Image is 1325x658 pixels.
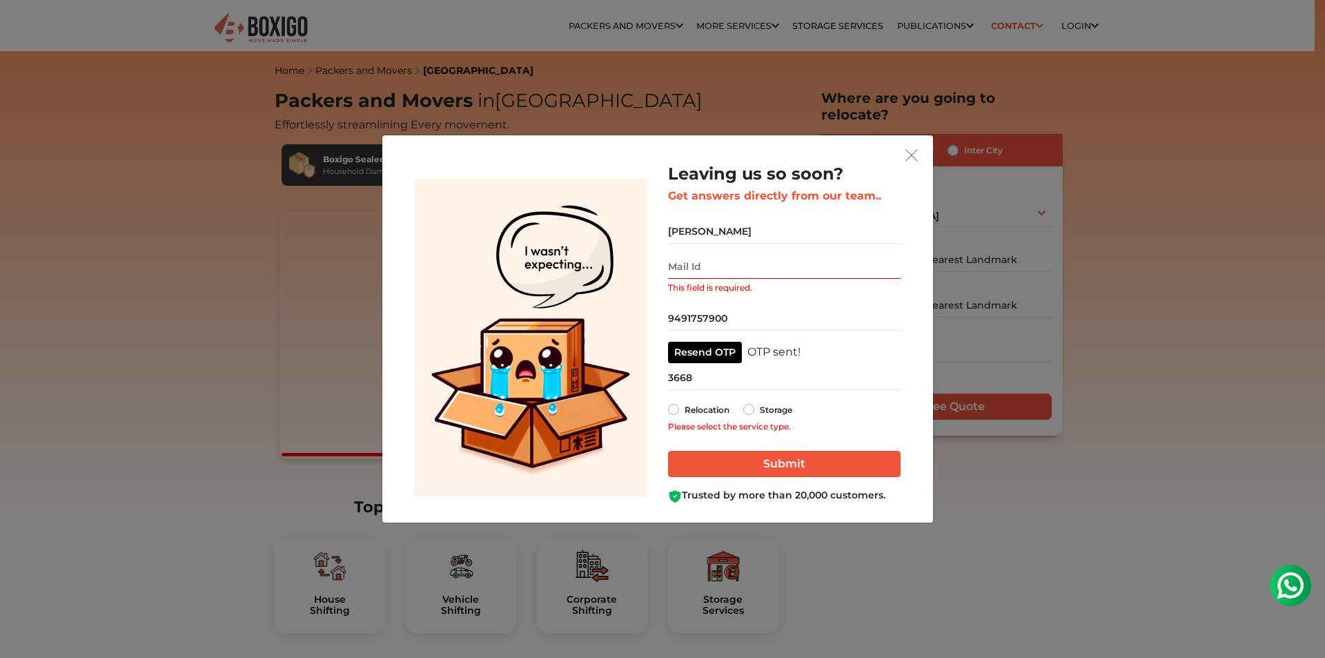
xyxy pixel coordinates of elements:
[668,189,901,202] h3: Get answers directly from our team..
[668,164,901,184] h2: Leaving us so soon?
[668,282,752,294] label: This field is required.
[747,344,801,360] div: OTP sent!
[668,490,682,503] img: Boxigo Customer Shield
[668,451,901,477] input: Submit
[668,366,901,390] input: OTP
[668,342,742,363] button: Resend OTP
[668,220,901,244] input: Your Name
[668,307,901,331] input: Mobile No
[760,401,792,418] label: Storage
[414,179,647,497] img: Lead Welcome Image
[668,255,901,279] input: Mail Id
[668,420,791,433] label: Please select the service type.
[905,149,918,162] img: exit
[14,14,41,41] img: whatsapp-icon.svg
[685,401,729,418] label: Relocation
[668,488,901,503] div: Trusted by more than 20,000 customers.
